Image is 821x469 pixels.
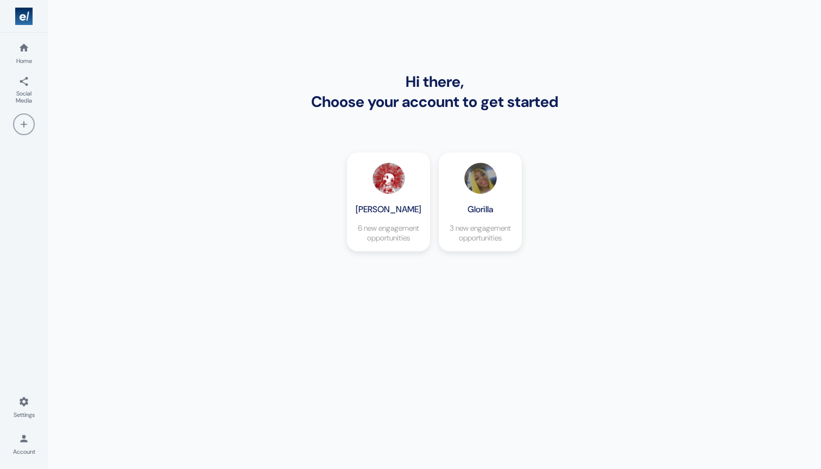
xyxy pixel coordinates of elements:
h4: Glorilla [468,204,493,215]
a: Account [4,428,43,460]
p: 6 new engagement opportunities [358,223,419,243]
span: Home [16,58,32,65]
p: 3 new engagement opportunities [450,223,511,243]
img: kencarson [372,163,405,195]
img: glorilla [464,163,497,195]
a: Social Media [4,74,43,106]
a: Settings [4,391,43,423]
span: Social Media [9,90,39,104]
div: Hi there, Choose your account to get started [65,72,804,112]
span: Account [13,448,35,455]
img: Logo [15,8,33,25]
span: Settings [14,411,35,419]
h4: [PERSON_NAME] [356,204,421,215]
a: Home [4,37,43,69]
